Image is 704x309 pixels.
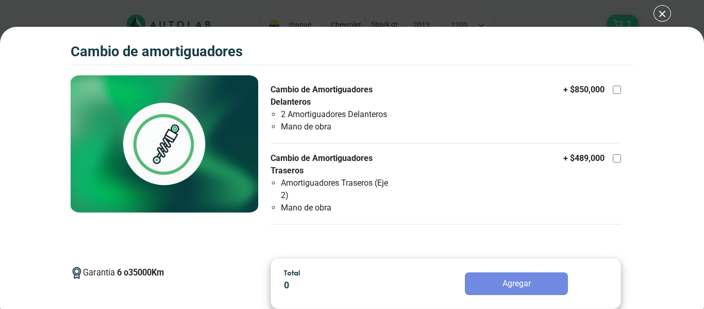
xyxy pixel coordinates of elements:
button: Agregar [465,272,568,295]
li: Mano de obra [281,202,389,214]
p: Cambio de Amortiguadores Traseros [271,152,389,177]
li: Mano de obra [281,121,389,133]
span: Garantía [83,267,164,288]
p: Cambio de Amortiguadores Delanteros [271,84,389,108]
p: 6 o 35000 Km [117,267,164,280]
p: 0 [284,279,410,292]
li: 2 Amortiguadores Delanteros [281,108,389,121]
li: Amortiguadores Traseros (Eje 2) [281,177,389,202]
h3: CAMBIO DE AMORTIGUADORES [71,43,243,60]
span: Total [284,268,300,277]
